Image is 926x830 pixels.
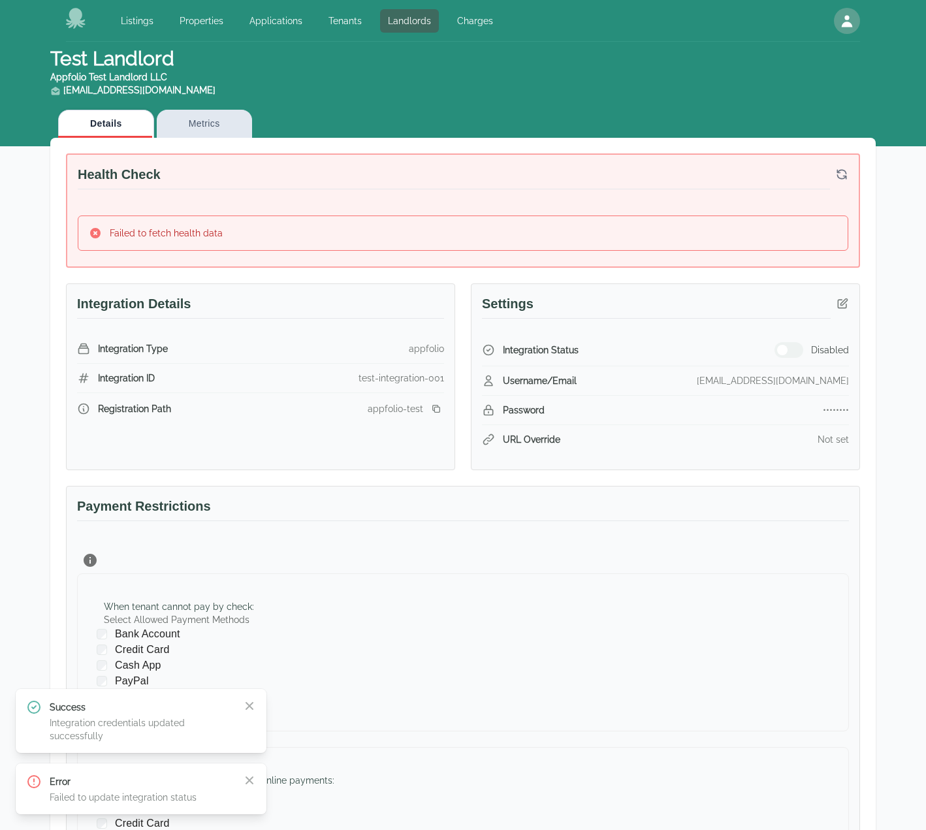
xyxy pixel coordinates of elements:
[50,791,232,804] p: Failed to update integration status
[697,374,849,387] div: [EMAIL_ADDRESS][DOMAIN_NAME]
[50,71,226,84] div: Appfolio Test Landlord LLC
[115,642,169,658] span: Credit Card
[172,9,231,33] a: Properties
[503,374,577,387] span: Username/Email
[115,673,149,689] span: PayPal
[831,292,854,315] button: Edit integration credentials
[97,660,107,671] input: Cash App
[98,372,155,385] span: Integration ID
[503,433,560,446] span: URL Override
[50,775,232,788] p: Error
[830,163,854,186] button: Refresh health check
[50,716,232,742] p: Integration credentials updated successfully
[97,818,107,829] input: Credit Card
[77,295,444,319] h3: Integration Details
[110,227,223,240] div: Failed to fetch health data
[113,9,161,33] a: Listings
[78,165,830,189] h3: Health Check
[368,402,423,415] div: appfolio-test
[823,404,849,417] div: ••••••••
[104,613,254,626] label: Select Allowed Payment Methods
[482,295,831,319] h3: Settings
[380,9,439,33] a: Landlords
[811,343,849,357] span: Disabled
[818,433,849,446] div: Not set
[50,47,226,97] h1: Test Landlord
[321,9,370,33] a: Tenants
[58,110,154,138] button: Details
[428,401,444,417] button: Copy registration link
[50,701,232,714] p: Success
[97,629,107,639] input: Bank Account
[63,85,216,95] a: [EMAIL_ADDRESS][DOMAIN_NAME]
[503,404,545,417] span: Password
[77,497,849,521] h3: Payment Restrictions
[242,9,310,33] a: Applications
[115,626,180,642] span: Bank Account
[97,676,107,686] input: PayPal
[157,110,252,138] button: Metrics
[97,645,107,655] input: Credit Card
[449,9,501,33] a: Charges
[104,600,254,613] div: When tenant cannot pay by check :
[98,402,171,415] span: Registration Path
[503,343,579,357] span: Integration Status
[359,372,444,385] div: test-integration-001
[115,658,161,673] span: Cash App
[98,342,168,355] span: Integration Type
[409,342,444,355] div: appfolio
